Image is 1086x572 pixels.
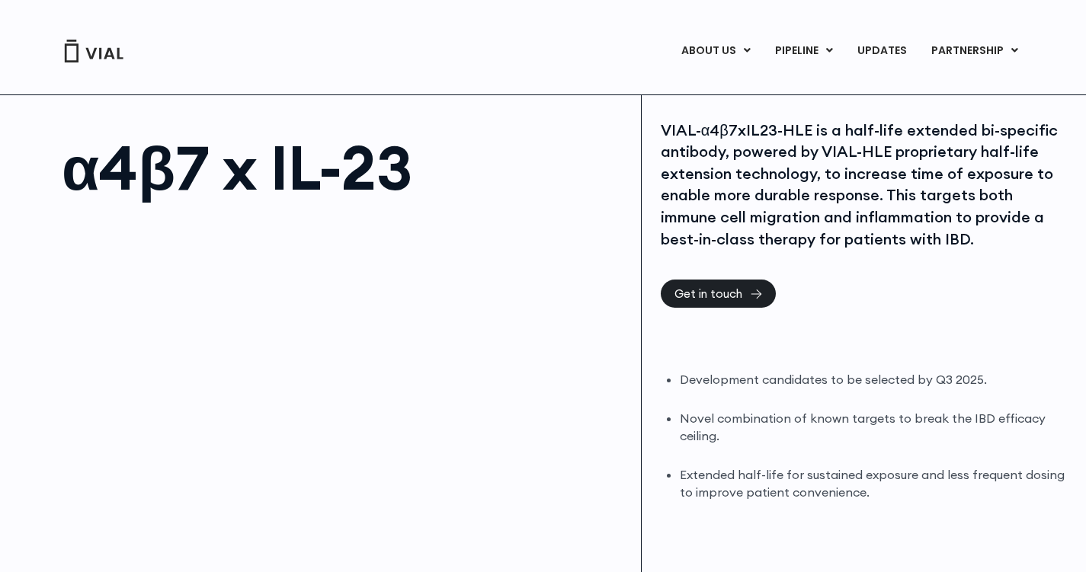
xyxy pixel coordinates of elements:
[680,466,1067,501] li: Extended half-life for sustained exposure and less frequent dosing to improve patient convenience.
[763,38,844,64] a: PIPELINEMenu Toggle
[62,137,626,198] h1: α4β7 x IL-23
[63,40,124,62] img: Vial Logo
[669,38,762,64] a: ABOUT USMenu Toggle
[680,410,1067,445] li: Novel combination of known targets to break the IBD efficacy ceiling.
[845,38,918,64] a: UPDATES
[674,288,742,299] span: Get in touch
[919,38,1030,64] a: PARTNERSHIPMenu Toggle
[680,371,1067,388] li: Development candidates to be selected by Q3 2025.
[661,120,1067,251] div: VIAL-α4β7xIL23-HLE is a half-life extended bi-specific antibody, powered by VIAL-HLE proprietary ...
[661,280,776,308] a: Get in touch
